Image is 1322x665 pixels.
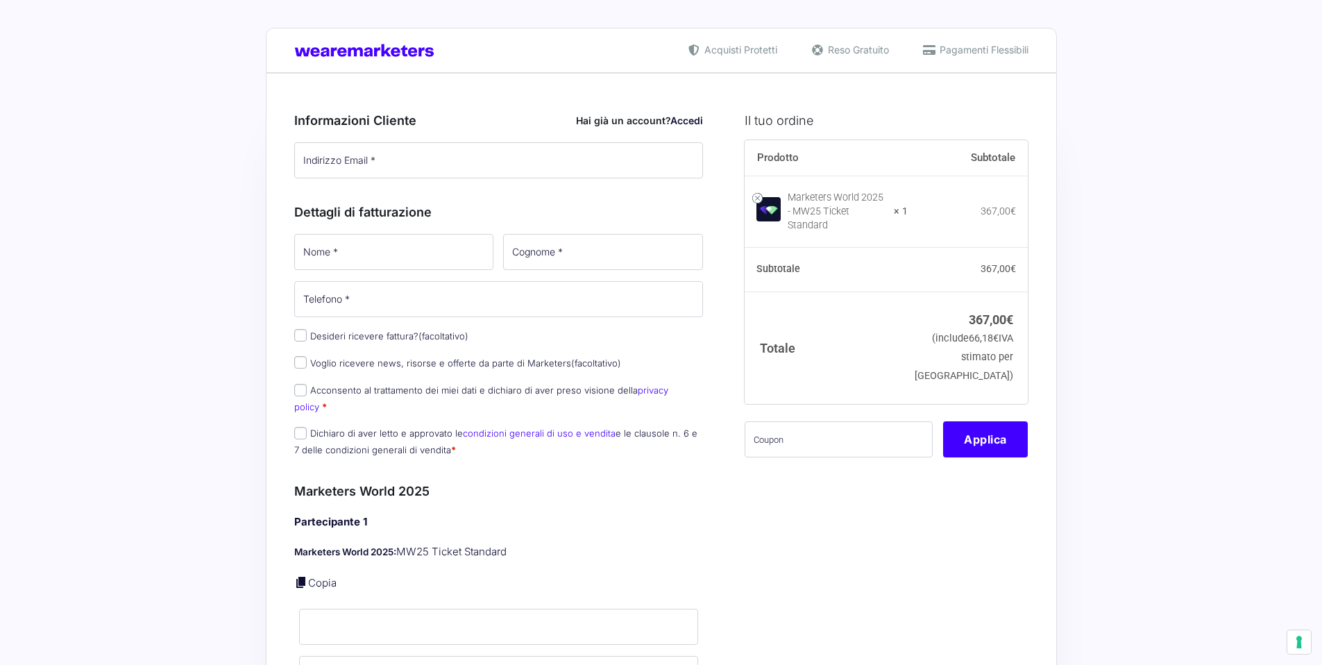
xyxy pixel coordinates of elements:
bdi: 367,00 [981,205,1016,217]
th: Subtotale [745,248,908,292]
span: € [993,332,999,344]
button: Applica [943,421,1028,457]
input: Coupon [745,421,933,457]
a: Copia i dettagli dell'acquirente [294,575,308,589]
input: Dichiaro di aver letto e approvato lecondizioni generali di uso e venditae le clausole n. 6 e 7 d... [294,427,307,439]
small: (include IVA stimato per [GEOGRAPHIC_DATA]) [915,332,1013,382]
strong: Marketers World 2025: [294,546,396,557]
input: Indirizzo Email * [294,142,704,178]
div: Marketers World 2025 - MW25 Ticket Standard [788,191,885,233]
input: Telefono * [294,281,704,317]
a: privacy policy [294,385,668,412]
a: Accedi [670,115,703,126]
h3: Il tuo ordine [745,111,1028,130]
h3: Informazioni Cliente [294,111,704,130]
label: Acconsento al trattamento dei miei dati e dichiaro di aver preso visione della [294,385,668,412]
span: Pagamenti Flessibili [936,42,1028,57]
th: Subtotale [908,140,1028,176]
span: (facoltativo) [418,330,468,342]
input: Acconsento al trattamento dei miei dati e dichiaro di aver preso visione dellaprivacy policy [294,384,307,396]
label: Desideri ricevere fattura? [294,330,468,342]
span: Acquisti Protetti [701,42,777,57]
a: Copia [308,576,337,589]
p: MW25 Ticket Standard [294,544,704,560]
span: Reso Gratuito [824,42,889,57]
bdi: 367,00 [969,312,1013,327]
a: condizioni generali di uso e vendita [463,428,616,439]
input: Voglio ricevere news, risorse e offerte da parte di Marketers(facoltativo) [294,356,307,369]
input: Desideri ricevere fattura?(facoltativo) [294,329,307,342]
input: Nome * [294,234,494,270]
th: Totale [745,292,908,403]
label: Dichiaro di aver letto e approvato le e le clausole n. 6 e 7 delle condizioni generali di vendita [294,428,697,455]
span: € [1006,312,1013,327]
div: Hai già un account? [576,113,703,128]
button: Le tue preferenze relative al consenso per le tecnologie di tracciamento [1287,630,1311,654]
h4: Partecipante 1 [294,514,704,530]
input: Cognome * [503,234,703,270]
th: Prodotto [745,140,908,176]
bdi: 367,00 [981,263,1016,274]
span: € [1010,263,1016,274]
strong: × 1 [894,205,908,219]
span: 66,18 [969,332,999,344]
span: (facoltativo) [571,357,621,369]
label: Voglio ricevere news, risorse e offerte da parte di Marketers [294,357,621,369]
h3: Dettagli di fatturazione [294,203,704,221]
img: Marketers World 2025 - MW25 Ticket Standard [756,197,781,221]
h3: Marketers World 2025 [294,482,704,500]
span: € [1010,205,1016,217]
